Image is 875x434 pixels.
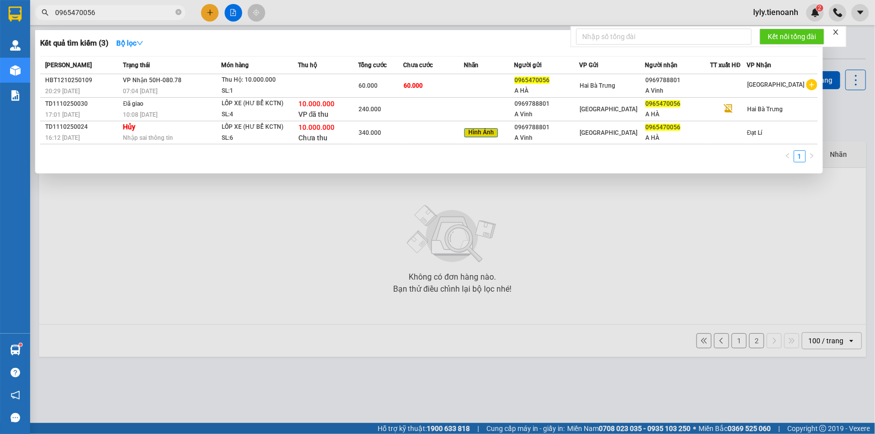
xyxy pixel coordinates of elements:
[10,345,21,355] img: warehouse-icon
[464,128,498,137] span: Hình Ảnh
[222,75,297,86] div: Thu Hộ: 10.000.000
[11,413,20,422] span: message
[123,88,158,95] span: 07:04 [DATE]
[298,123,334,131] span: 10.000.000
[747,129,763,136] span: Đạt Lí
[809,153,815,159] span: right
[760,29,824,45] button: Kết nối tổng đài
[806,150,818,162] li: Next Page
[404,62,433,69] span: Chưa cước
[580,129,638,136] span: [GEOGRAPHIC_DATA]
[45,88,80,95] span: 20:29 [DATE]
[514,122,579,133] div: 0969788801
[580,106,638,113] span: [GEOGRAPHIC_DATA]
[806,79,817,90] span: plus-circle
[768,31,816,42] span: Kết nối tổng đài
[782,150,794,162] button: left
[806,150,818,162] button: right
[222,86,297,97] div: SL: 1
[576,29,752,45] input: Nhập số tổng đài
[11,368,20,377] span: question-circle
[42,9,49,16] span: search
[10,40,21,51] img: warehouse-icon
[176,9,182,15] span: close-circle
[645,133,710,143] div: A HÀ
[19,343,22,346] sup: 1
[123,111,158,118] span: 10:08 [DATE]
[645,109,710,120] div: A HÀ
[645,62,677,69] span: Người nhận
[359,106,381,113] span: 240.000
[580,62,599,69] span: VP Gửi
[123,134,173,141] span: Nhập sai thông tin
[711,62,741,69] span: TT xuất HĐ
[514,86,579,96] div: A HÀ
[514,109,579,120] div: A Vinh
[176,8,182,18] span: close-circle
[298,100,334,108] span: 10.000.000
[747,62,771,69] span: VP Nhận
[645,100,680,107] span: 0965470056
[221,62,249,69] span: Món hàng
[794,150,806,162] li: 1
[11,390,20,400] span: notification
[794,151,805,162] a: 1
[123,100,144,107] span: Đã giao
[358,62,387,69] span: Tổng cước
[136,40,143,47] span: down
[10,65,21,76] img: warehouse-icon
[580,82,616,89] span: Hai Bà Trưng
[45,111,80,118] span: 17:01 [DATE]
[45,75,120,86] div: HBT1210250109
[785,153,791,159] span: left
[782,150,794,162] li: Previous Page
[464,62,478,69] span: Nhãn
[45,99,120,109] div: TD1110250030
[45,62,92,69] span: [PERSON_NAME]
[404,82,423,89] span: 60.000
[123,77,182,84] span: VP Nhận 50H-080.78
[55,7,173,18] input: Tìm tên, số ĐT hoặc mã đơn
[514,77,550,84] span: 0965470056
[832,29,839,36] span: close
[40,38,108,49] h3: Kết quả tìm kiếm ( 3 )
[514,62,542,69] span: Người gửi
[645,124,680,131] span: 0965470056
[514,99,579,109] div: 0969788801
[222,122,297,133] div: LỐP XE (HƯ BỂ KCTN)
[45,134,80,141] span: 16:12 [DATE]
[45,122,120,132] div: TD1110250024
[108,35,151,51] button: Bộ lọcdown
[9,7,22,22] img: logo-vxr
[222,98,297,109] div: LỐP XE (HƯ BỂ KCTN)
[116,39,143,47] strong: Bộ lọc
[645,75,710,86] div: 0969788801
[10,90,21,101] img: solution-icon
[123,123,136,131] strong: Hủy
[298,110,329,118] span: VP đã thu
[123,62,150,69] span: Trạng thái
[645,86,710,96] div: A Vinh
[514,133,579,143] div: A Vinh
[359,82,378,89] span: 60.000
[747,81,805,88] span: [GEOGRAPHIC_DATA]
[298,62,317,69] span: Thu hộ
[222,133,297,144] div: SL: 6
[747,106,783,113] span: Hai Bà Trưng
[359,129,381,136] span: 340.000
[222,109,297,120] div: SL: 4
[298,134,327,142] span: Chưa thu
